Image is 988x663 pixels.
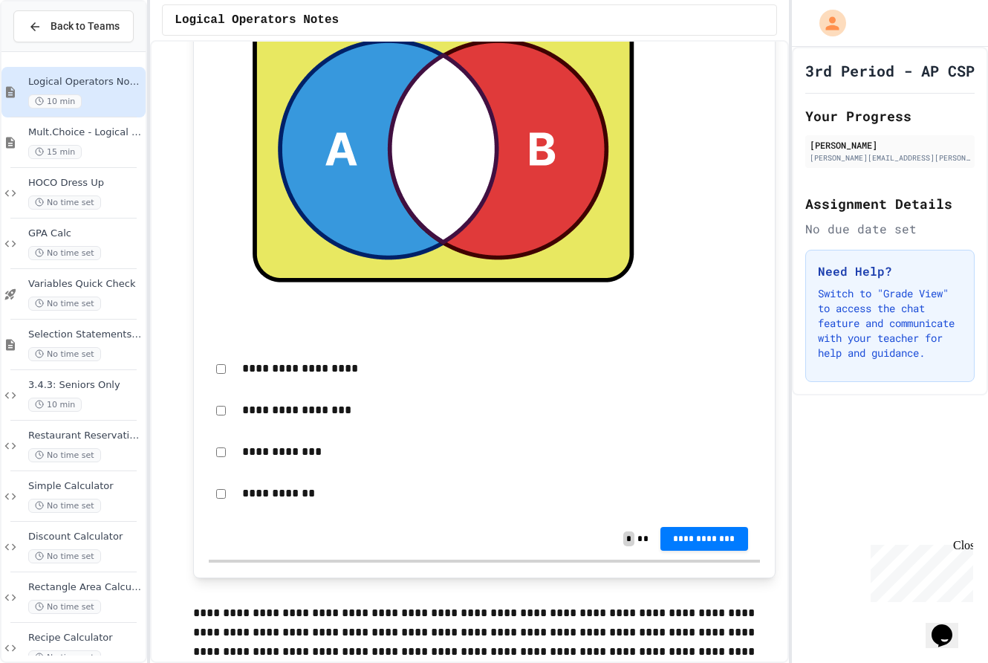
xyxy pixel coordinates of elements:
[28,549,101,563] span: No time set
[6,6,103,94] div: Chat with us now!Close
[28,145,82,159] span: 15 min
[805,60,975,81] h1: 3rd Period - AP CSP
[28,581,143,594] span: Rectangle Area Calculator
[28,430,143,442] span: Restaurant Reservation System
[28,227,143,240] span: GPA Calc
[805,220,975,238] div: No due date set
[28,499,101,513] span: No time set
[28,278,143,291] span: Variables Quick Check
[28,126,143,139] span: Mult.Choice - Logical Operators
[805,193,975,214] h2: Assignment Details
[28,632,143,644] span: Recipe Calculator
[865,539,973,602] iframe: chat widget
[51,19,120,34] span: Back to Teams
[28,297,101,311] span: No time set
[28,76,143,88] span: Logical Operators Notes
[175,11,339,29] span: Logical Operators Notes
[810,152,970,164] div: [PERSON_NAME][EMAIL_ADDRESS][PERSON_NAME][DOMAIN_NAME]
[28,177,143,190] span: HOCO Dress Up
[28,448,101,462] span: No time set
[805,106,975,126] h2: Your Progress
[818,262,962,280] h3: Need Help?
[810,138,970,152] div: [PERSON_NAME]
[818,286,962,360] p: Switch to "Grade View" to access the chat feature and communicate with your teacher for help and ...
[28,398,82,412] span: 10 min
[28,94,82,109] span: 10 min
[28,347,101,361] span: No time set
[28,480,143,493] span: Simple Calculator
[926,604,973,648] iframe: chat widget
[804,6,850,40] div: My Account
[28,329,143,341] span: Selection Statements Notes
[13,10,134,42] button: Back to Teams
[28,531,143,543] span: Discount Calculator
[28,246,101,260] span: No time set
[28,379,143,392] span: 3.4.3: Seniors Only
[28,600,101,614] span: No time set
[28,195,101,210] span: No time set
